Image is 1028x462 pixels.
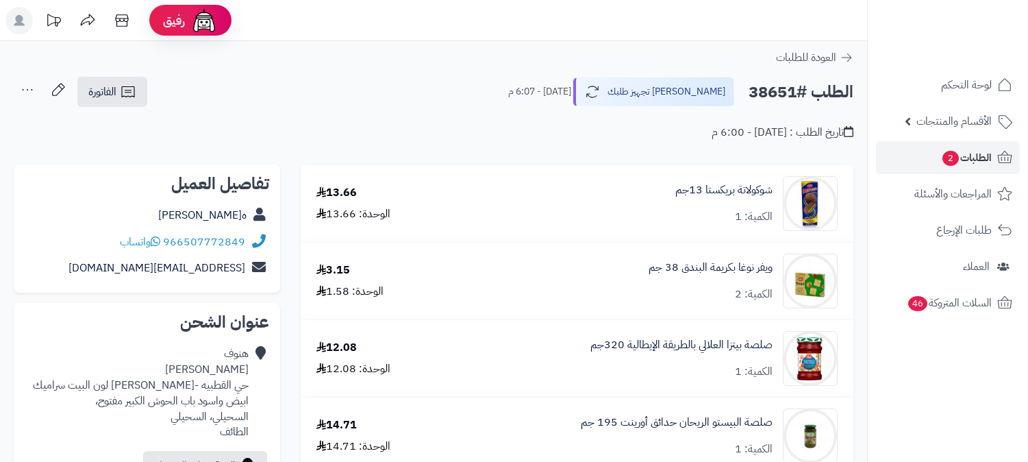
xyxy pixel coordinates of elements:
[936,221,992,240] span: طلبات الإرجاع
[735,209,773,225] div: الكمية: 1
[783,176,837,231] img: 1747821180-WhatsApp%20Image%202025-05-21%20at%2012.52.08%20PM-90x90.jpeg
[573,77,734,106] button: [PERSON_NAME] تجهيز طلبك
[316,340,357,356] div: 12.08
[735,364,773,380] div: الكمية: 1
[316,439,390,454] div: الوحدة: 14.71
[776,49,836,66] span: العودة للطلبات
[163,12,185,29] span: رفيق
[876,214,1020,247] a: طلبات الإرجاع
[963,257,990,276] span: العملاء
[88,84,116,100] span: الفاتورة
[316,284,384,300] div: الوحدة: 1.58
[77,77,147,107] a: الفاتورة
[316,417,357,433] div: 14.71
[25,175,269,192] h2: تفاصيل العميل
[783,331,837,386] img: 1679226567-%D8%A7%D9%84%D8%AA%D9%82%D8%A7%D8%B7%20%D8%A7%D9%84%D9%88%D9%8A%D8%A8_19-3-2023_144718...
[941,148,992,167] span: الطلبات
[68,260,245,276] a: [EMAIL_ADDRESS][DOMAIN_NAME]
[941,75,992,95] span: لوحة التحكم
[914,184,992,204] span: المراجعات والأسئلة
[735,441,773,457] div: الكمية: 1
[649,260,773,276] a: ويفر نوغا بكريمة البندق 38 جم
[190,7,218,34] img: ai-face.png
[158,207,247,223] a: ه[PERSON_NAME]
[876,69,1020,101] a: لوحة التحكم
[316,263,350,278] div: 3.15
[935,38,1015,67] img: logo-2.png
[876,141,1020,174] a: الطلبات2
[316,206,390,222] div: الوحدة: 13.66
[876,250,1020,283] a: العملاء
[908,296,927,311] span: 46
[25,346,249,440] div: هنوف [PERSON_NAME] حي القطبيه -[PERSON_NAME] لون البيت سراميك ابيض واسود باب الحوش الكبير مفتوح، ...
[675,182,773,198] a: شوكولاتة بريكستا 13جم
[163,234,245,250] a: 966507772849
[942,151,959,166] span: 2
[712,125,853,141] div: تاريخ الطلب : [DATE] - 6:00 م
[25,314,269,330] h2: عنوان الشحن
[876,287,1020,319] a: السلات المتروكة46
[316,185,357,201] div: 13.66
[907,293,992,313] span: السلات المتروكة
[316,361,390,377] div: الوحدة: 12.08
[36,7,71,38] a: تحديثات المنصة
[916,112,992,131] span: الأقسام والمنتجات
[590,337,773,353] a: صلصة بيتزا العلالي بالطريقة الإيطالية 320جم
[876,178,1020,210] a: المراجعات والأسئلة
[120,234,160,250] a: واتساب
[749,78,853,106] h2: الطلب #38651
[776,49,853,66] a: العودة للطلبات
[581,415,773,430] a: صلصة البيستو الريحان حدائق أورينت 195 جم
[735,287,773,302] div: الكمية: 2
[783,254,837,308] img: 1745602721-WhatsApp%20Image%202025-04-25%20at%208.38.27%20PM-90x90.jpeg
[508,85,571,99] small: [DATE] - 6:07 م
